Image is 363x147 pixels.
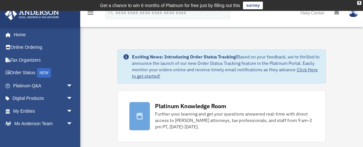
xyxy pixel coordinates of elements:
[4,105,82,117] a: My Entitiesarrow_drop_down
[4,66,82,80] a: Order StatusNEW
[66,105,79,118] span: arrow_drop_down
[4,117,82,130] a: My Anderson Teamarrow_drop_down
[87,9,94,17] i: menu
[132,54,237,60] strong: Exciting News: Introducing Order Status Tracking!
[132,67,318,79] a: Click Here to get started!
[132,54,320,79] div: Based on your feedback, we're thrilled to announce the launch of our new Order Status Tracking fe...
[4,92,82,105] a: Digital Productsarrow_drop_down
[66,117,79,131] span: arrow_drop_down
[349,8,358,17] img: User Pic
[4,41,82,54] a: Online Ordering
[4,28,79,41] a: Home
[357,1,361,5] div: close
[66,79,79,92] span: arrow_drop_down
[107,9,114,16] i: search
[4,54,82,66] a: Tax Organizers
[117,90,326,142] a: Platinum Knowledge Room Further your learning and get your questions answered real-time with dire...
[155,102,226,110] div: Platinum Knowledge Room
[66,92,79,105] span: arrow_drop_down
[4,79,82,92] a: Platinum Q&Aarrow_drop_down
[155,111,314,130] div: Further your learning and get your questions answered real-time with direct access to [PERSON_NAM...
[243,2,263,9] a: survey
[37,68,51,78] div: NEW
[3,8,61,20] img: Anderson Advisors Platinum Portal
[87,11,94,17] a: menu
[100,2,240,9] div: Get a chance to win 6 months of Platinum for free just by filling out this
